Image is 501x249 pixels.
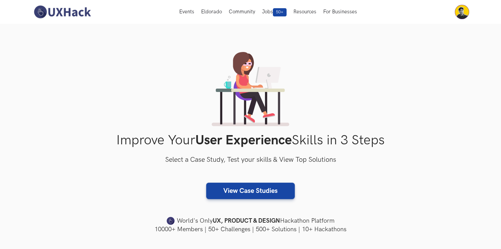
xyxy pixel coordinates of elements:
img: uxhack-favicon-image.png [167,217,175,225]
h4: 10000+ Members | 50+ Challenges | 500+ Solutions | 10+ Hackathons [32,225,470,234]
strong: UX, PRODUCT & DESIGN [213,216,280,226]
a: View Case Studies [206,183,295,199]
span: 50+ [273,8,287,16]
h3: Select a Case Study, Test your skills & View Top Solutions [32,155,470,166]
img: lady working on laptop [212,52,289,126]
h1: Improve Your Skills in 3 Steps [32,132,470,148]
img: UXHack-logo.png [32,5,93,19]
h4: World's Only Hackathon Platform [32,216,470,226]
strong: User Experience [195,132,292,148]
img: Your profile pic [455,5,469,19]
